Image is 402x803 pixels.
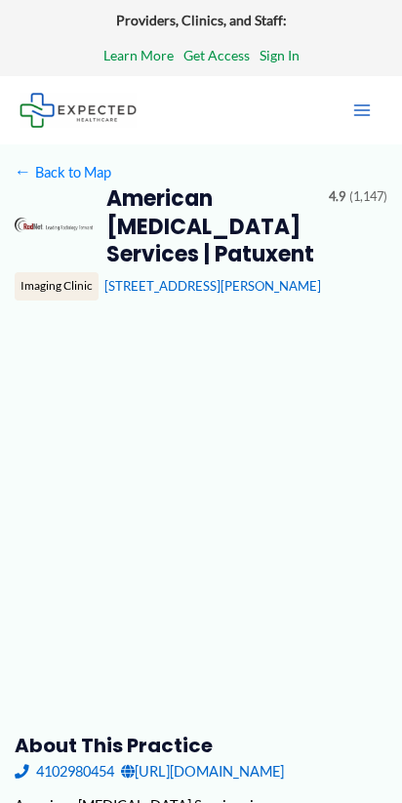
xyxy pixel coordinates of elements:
[15,272,99,300] div: Imaging Clinic
[183,43,250,68] a: Get Access
[260,43,300,68] a: Sign In
[15,733,388,758] h3: About this practice
[349,185,387,209] span: (1,147)
[20,93,137,127] img: Expected Healthcare Logo - side, dark font, small
[342,90,382,131] button: Main menu toggle
[121,758,284,784] a: [URL][DOMAIN_NAME]
[15,159,111,185] a: ←Back to Map
[329,185,345,209] span: 4.9
[104,278,321,294] a: [STREET_ADDRESS][PERSON_NAME]
[106,185,315,268] h2: American [MEDICAL_DATA] Services | Patuxent
[15,163,32,181] span: ←
[116,12,287,28] strong: Providers, Clinics, and Staff:
[103,43,174,68] a: Learn More
[15,758,114,784] a: 4102980454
